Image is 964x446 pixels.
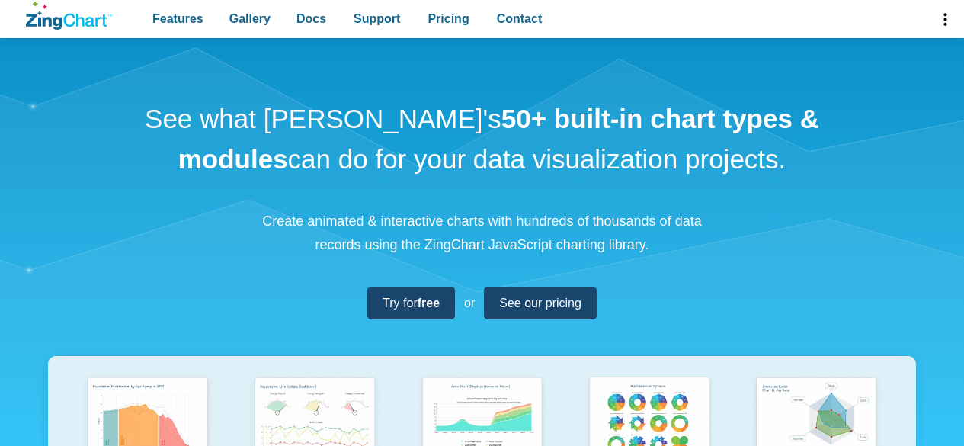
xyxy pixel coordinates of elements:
[139,99,825,179] h1: See what [PERSON_NAME]'s can do for your data visualization projects.
[464,293,475,313] span: or
[26,2,112,30] a: ZingChart Logo. Click to return to the homepage
[229,8,271,29] span: Gallery
[296,8,326,29] span: Docs
[354,8,400,29] span: Support
[383,293,440,313] span: Try for
[484,287,597,319] a: See our pricing
[178,104,819,174] strong: 50+ built-in chart types & modules
[367,287,455,319] a: Try forfree
[428,8,469,29] span: Pricing
[497,8,543,29] span: Contact
[418,297,440,310] strong: free
[499,293,581,313] span: See our pricing
[254,210,711,256] p: Create animated & interactive charts with hundreds of thousands of data records using the ZingCha...
[152,8,203,29] span: Features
